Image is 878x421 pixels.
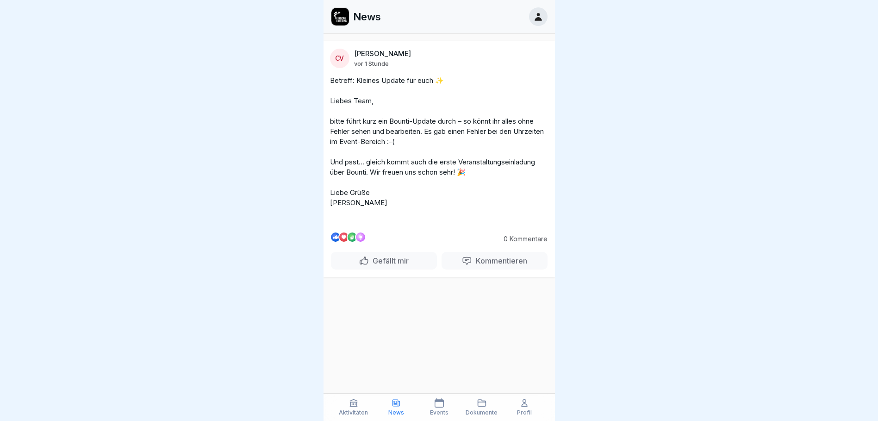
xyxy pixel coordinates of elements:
p: News [388,409,404,416]
p: Gefällt mir [369,256,409,265]
p: Profil [517,409,532,416]
p: [PERSON_NAME] [354,50,411,58]
p: Kommentieren [472,256,527,265]
div: CV [330,49,349,68]
p: vor 1 Stunde [354,60,389,67]
img: ewxb9rjzulw9ace2na8lwzf2.png [331,8,349,25]
p: News [353,11,381,23]
p: 0 Kommentare [497,235,548,243]
p: Betreff: Kleines Update für euch ✨ Liebes Team, bitte führt kurz ein Bounti-Update durch – so kön... [330,75,548,208]
p: Events [430,409,448,416]
p: Aktivitäten [339,409,368,416]
p: Dokumente [466,409,498,416]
